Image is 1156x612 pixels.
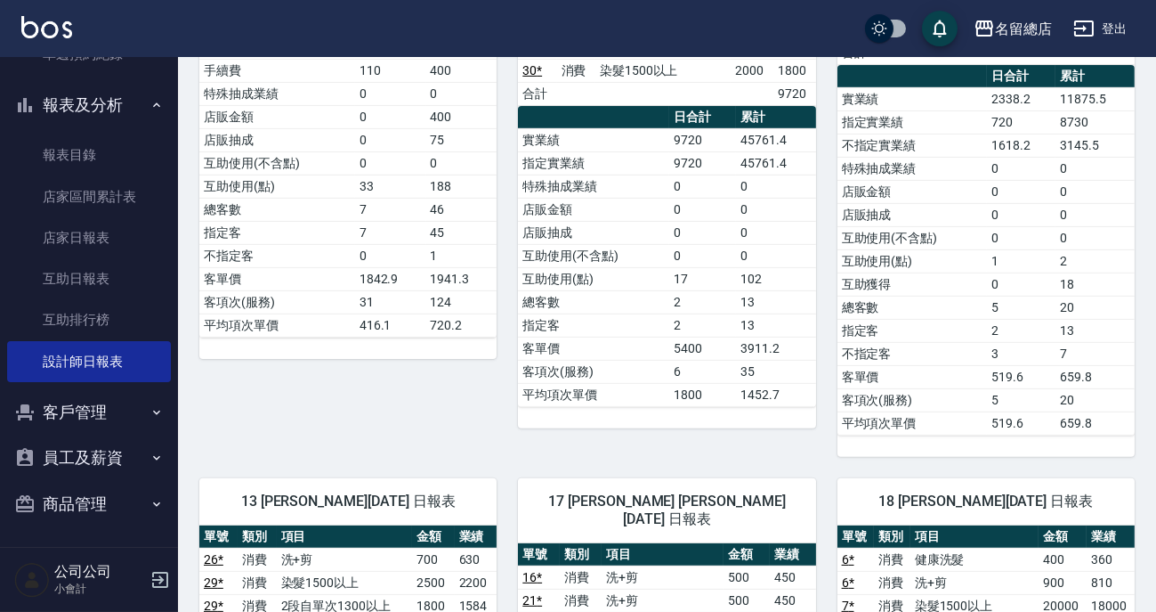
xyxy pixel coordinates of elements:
td: 2 [669,314,736,337]
h5: 公司公司 [54,563,145,581]
td: 洗+剪 [910,571,1039,594]
td: 720.2 [426,314,497,337]
td: 0 [355,82,426,105]
td: 35 [736,360,815,383]
td: 指定客 [837,319,988,342]
td: 45761.4 [736,151,815,175]
td: 3 [987,342,1055,365]
img: Person [14,562,50,598]
td: 13 [1055,319,1135,342]
td: 2 [987,319,1055,342]
td: 不指定客 [199,244,355,267]
td: 互助使用(不含點) [837,226,988,249]
td: 互助使用(點) [199,175,355,198]
td: 7 [355,198,426,221]
td: 110 [355,59,426,82]
td: 0 [426,82,497,105]
td: 消費 [874,571,910,594]
td: 合計 [518,82,556,105]
td: 店販金額 [199,105,355,128]
td: 0 [1055,180,1135,203]
span: 17 [PERSON_NAME] [PERSON_NAME][DATE] 日報表 [539,493,794,528]
td: 8730 [1055,110,1135,134]
td: 1452.7 [736,383,815,406]
td: 810 [1087,571,1135,594]
td: 客單價 [518,337,669,360]
td: 客單價 [837,365,988,388]
p: 小會計 [54,581,145,597]
td: 1800 [669,383,736,406]
td: 1618.2 [987,134,1055,157]
td: 630 [455,548,497,571]
td: 0 [355,105,426,128]
td: 700 [412,548,455,571]
td: 消費 [560,589,602,612]
td: 實業績 [837,87,988,110]
td: 900 [1039,571,1087,594]
td: 0 [736,244,815,267]
td: 指定客 [518,314,669,337]
button: 員工及薪資 [7,435,171,481]
td: 店販金額 [837,180,988,203]
a: 店家區間累計表 [7,176,171,217]
td: 3911.2 [736,337,815,360]
td: 洗+剪 [602,566,724,589]
td: 400 [1039,548,1087,571]
th: 業績 [455,526,497,549]
td: 0 [669,175,736,198]
button: 報表及分析 [7,82,171,128]
td: 店販抽成 [518,221,669,244]
td: 17 [669,267,736,290]
td: 46 [426,198,497,221]
th: 單號 [199,526,238,549]
td: 450 [770,589,816,612]
th: 項目 [910,526,1039,549]
td: 400 [426,105,497,128]
span: 18 [PERSON_NAME][DATE] 日報表 [859,493,1113,510]
td: 720 [987,110,1055,134]
td: 特殊抽成業績 [837,157,988,180]
td: 指定實業績 [518,151,669,175]
button: 客戶管理 [7,389,171,436]
td: 500 [724,589,770,612]
th: 項目 [277,526,412,549]
td: 1941.3 [426,267,497,290]
td: 消費 [238,571,276,594]
div: 名留總店 [995,18,1052,40]
td: 416.1 [355,314,426,337]
td: 消費 [557,59,595,82]
td: 店販抽成 [837,203,988,226]
th: 金額 [1039,526,1087,549]
td: 31 [355,290,426,314]
td: 互助使用(不含點) [518,244,669,267]
td: 0 [987,226,1055,249]
td: 客單價 [199,267,355,290]
td: 519.6 [987,365,1055,388]
td: 0 [987,180,1055,203]
td: 實業績 [518,128,669,151]
td: 不指定客 [837,342,988,365]
button: 名留總店 [966,11,1059,47]
th: 累計 [1055,65,1135,88]
a: 設計師日報表 [7,341,171,382]
td: 消費 [874,548,910,571]
td: 0 [987,203,1055,226]
a: 互助日報表 [7,258,171,299]
td: 0 [355,151,426,175]
td: 9720 [669,151,736,175]
td: 染髮1500以上 [595,59,731,82]
td: 2 [669,290,736,314]
td: 9720 [773,82,816,105]
th: 類別 [238,526,276,549]
td: 0 [987,273,1055,296]
th: 日合計 [669,106,736,129]
td: 33 [355,175,426,198]
td: 0 [426,151,497,175]
button: save [922,11,958,46]
td: 指定實業績 [837,110,988,134]
td: 0 [987,157,1055,180]
td: 0 [355,244,426,267]
td: 2 [1055,249,1135,273]
td: 11875.5 [1055,87,1135,110]
th: 類別 [874,526,910,549]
